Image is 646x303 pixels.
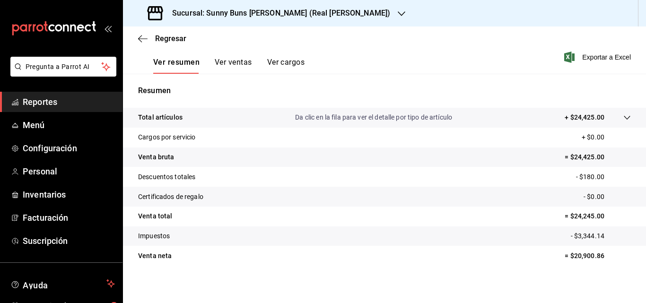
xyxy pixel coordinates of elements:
span: Regresar [155,34,186,43]
p: Da clic en la fila para ver el detalle por tipo de artículo [295,113,452,122]
p: Cargos por servicio [138,132,196,142]
span: Inventarios [23,188,115,201]
p: - $0.00 [584,192,631,202]
p: + $0.00 [582,132,631,142]
p: - $3,344.14 [571,231,631,241]
p: - $180.00 [576,172,631,182]
span: Pregunta a Parrot AI [26,62,102,72]
p: Descuentos totales [138,172,195,182]
p: Resumen [138,85,631,96]
button: Pregunta a Parrot AI [10,57,116,77]
p: + $24,425.00 [565,113,604,122]
div: navigation tabs [153,58,305,74]
span: Facturación [23,211,115,224]
span: Suscripción [23,234,115,247]
h3: Sucursal: Sunny Buns [PERSON_NAME] (Real [PERSON_NAME]) [165,8,390,19]
p: = $20,900.86 [565,251,631,261]
a: Pregunta a Parrot AI [7,69,116,78]
p: Certificados de regalo [138,192,203,202]
p: Impuestos [138,231,170,241]
p: Venta total [138,211,172,221]
span: Reportes [23,95,115,108]
button: Ver ventas [215,58,252,74]
span: Menú [23,119,115,131]
p: Venta neta [138,251,172,261]
p: = $24,245.00 [565,211,631,221]
button: Ver resumen [153,58,200,74]
p: = $24,425.00 [565,152,631,162]
p: Venta bruta [138,152,174,162]
span: Ayuda [23,278,103,289]
button: Regresar [138,34,186,43]
span: Configuración [23,142,115,155]
span: Personal [23,165,115,178]
button: open_drawer_menu [104,25,112,32]
button: Ver cargos [267,58,305,74]
p: Total artículos [138,113,183,122]
button: Exportar a Excel [566,52,631,63]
